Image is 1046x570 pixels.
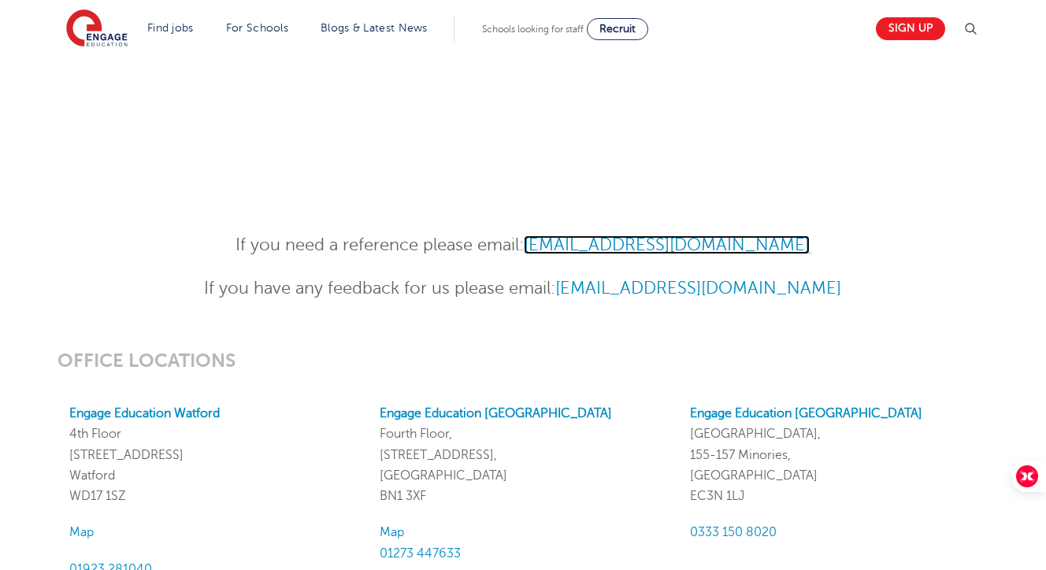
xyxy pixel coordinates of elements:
[69,406,220,420] a: Engage Education Watford
[137,275,910,302] p: If you have any feedback for us please email:
[587,18,648,40] a: Recruit
[380,406,612,420] a: Engage Education [GEOGRAPHIC_DATA]
[137,231,910,259] p: If you need a reference please email:
[321,22,428,34] a: Blogs & Latest News
[380,525,404,539] a: Map
[555,279,841,298] a: [EMAIL_ADDRESS][DOMAIN_NAME]
[147,22,194,34] a: Find jobs
[690,525,777,539] a: 0333 150 8020
[69,525,94,539] a: Map
[690,403,977,506] p: [GEOGRAPHIC_DATA], 155-157 Minories, [GEOGRAPHIC_DATA] EC3N 1LJ
[380,403,666,506] p: Fourth Floor, [STREET_ADDRESS], [GEOGRAPHIC_DATA] BN1 3XF
[226,22,288,34] a: For Schools
[57,350,989,372] h3: OFFICE LOCATIONS
[690,406,922,420] a: Engage Education [GEOGRAPHIC_DATA]
[482,24,584,35] span: Schools looking for staff
[66,9,128,49] img: Engage Education
[599,23,636,35] span: Recruit
[69,403,356,506] p: 4th Floor [STREET_ADDRESS] Watford WD17 1SZ
[524,235,810,254] a: [EMAIL_ADDRESS][DOMAIN_NAME]
[876,17,945,40] a: Sign up
[380,546,461,561] a: 01273 447633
